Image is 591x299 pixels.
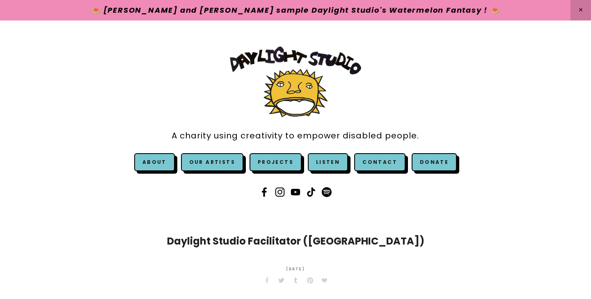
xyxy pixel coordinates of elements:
a: About [142,159,167,165]
a: Donate [412,153,457,171]
time: [DATE] [286,261,305,277]
a: Listen [316,159,340,165]
a: Projects [250,153,302,171]
h1: Daylight Studio Facilitator ([GEOGRAPHIC_DATA]) [137,234,454,249]
a: Contact [354,153,405,171]
img: Daylight Studio [230,46,361,117]
a: A charity using creativity to empower disabled people. [172,127,419,145]
a: Our Artists [181,153,243,171]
